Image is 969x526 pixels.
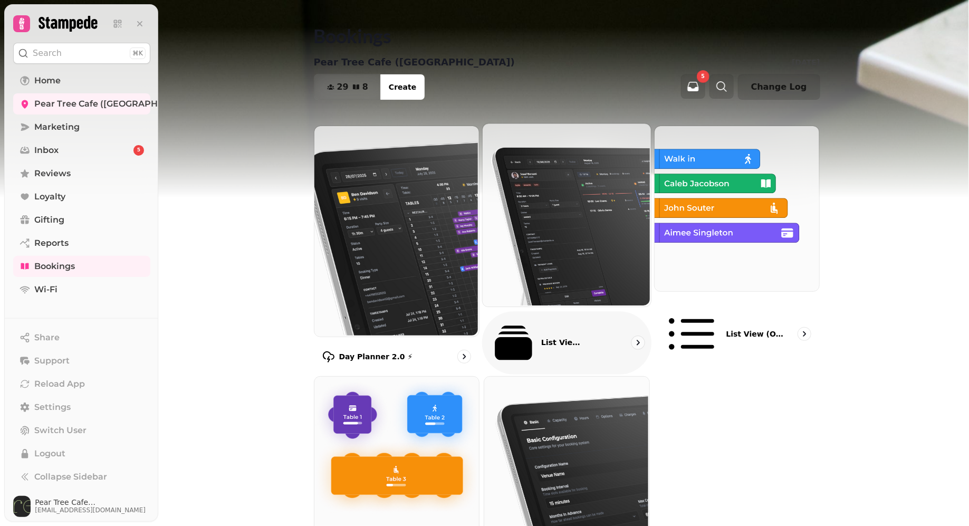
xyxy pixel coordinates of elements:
[632,338,643,348] svg: go to
[13,374,150,395] button: Reload App
[13,233,150,254] a: Reports
[34,401,71,414] span: Settings
[339,351,413,362] p: Day Planner 2.0 ⚡
[34,190,65,203] span: Loyalty
[654,125,819,290] img: List view (Old - going soon)
[34,424,87,437] span: Switch User
[34,355,70,367] span: Support
[13,186,150,207] a: Loyalty
[33,47,62,60] p: Search
[792,57,820,68] p: [DATE]
[34,447,65,460] span: Logout
[389,83,416,91] span: Create
[13,496,31,517] img: User avatar
[13,443,150,464] button: Logout
[738,74,820,100] button: Change Log
[13,496,150,517] button: User avatarPear Tree Cafe ([GEOGRAPHIC_DATA])[EMAIL_ADDRESS][DOMAIN_NAME]
[34,283,57,296] span: Wi-Fi
[13,350,150,371] button: Support
[13,163,150,184] a: Reviews
[34,237,69,250] span: Reports
[314,55,515,70] p: Pear Tree Cafe ([GEOGRAPHIC_DATA])
[34,260,75,273] span: Bookings
[337,83,349,91] span: 29
[13,256,150,277] a: Bookings
[13,43,150,64] button: Search⌘K
[13,420,150,441] button: Switch User
[13,93,150,114] a: Pear Tree Cafe ([GEOGRAPHIC_DATA])
[541,338,585,348] p: List View 2.0 ⚡ (New)
[13,70,150,91] a: Home
[34,378,85,390] span: Reload App
[13,209,150,231] a: Gifting
[313,125,478,336] img: Day Planner 2.0 ⚡
[482,122,650,305] img: List View 2.0 ⚡ (New)
[34,214,64,226] span: Gifting
[34,74,61,87] span: Home
[34,331,60,344] span: Share
[726,329,784,339] p: List view (Old - going soon)
[35,499,150,506] span: Pear Tree Cafe ([GEOGRAPHIC_DATA])
[314,126,480,372] a: Day Planner 2.0 ⚡Day Planner 2.0 ⚡
[380,74,425,100] button: Create
[13,279,150,300] a: Wi-Fi
[13,466,150,487] button: Collapse Sidebar
[482,123,651,375] a: List View 2.0 ⚡ (New)List View 2.0 ⚡ (New)
[314,74,381,100] button: 298
[34,471,107,483] span: Collapse Sidebar
[34,121,80,133] span: Marketing
[137,147,140,154] span: 5
[13,397,150,418] a: Settings
[799,329,810,339] svg: go to
[34,98,200,110] span: Pear Tree Cafe ([GEOGRAPHIC_DATA])
[34,144,59,157] span: Inbox
[362,83,368,91] span: 8
[751,83,807,91] span: Change Log
[35,506,150,514] span: [EMAIL_ADDRESS][DOMAIN_NAME]
[701,74,705,79] span: 5
[13,140,150,161] a: Inbox5
[654,126,820,372] a: List view (Old - going soon)List view (Old - going soon)
[13,117,150,138] a: Marketing
[459,351,469,362] svg: go to
[130,47,146,59] div: ⌘K
[13,327,150,348] button: Share
[34,167,71,180] span: Reviews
